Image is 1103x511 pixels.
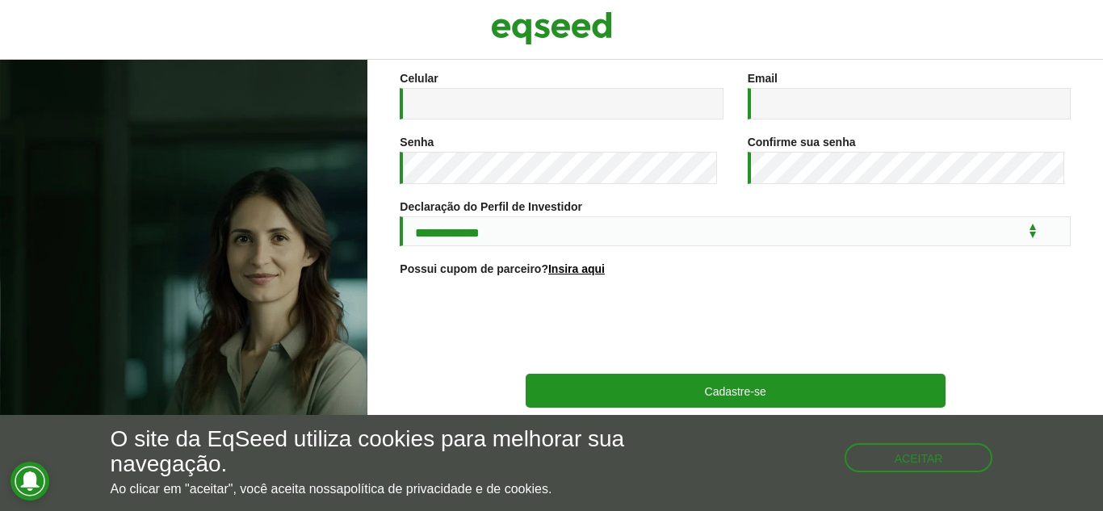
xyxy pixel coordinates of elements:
[400,201,582,212] label: Declaração do Perfil de Investidor
[111,427,640,477] h5: O site da EqSeed utiliza cookies para melhorar sua navegação.
[548,263,605,274] a: Insira aqui
[526,374,946,408] button: Cadastre-se
[748,73,778,84] label: Email
[491,8,612,48] img: EqSeed Logo
[400,263,605,274] label: Possui cupom de parceiro?
[613,295,858,358] iframe: reCAPTCHA
[400,136,434,148] label: Senha
[748,136,856,148] label: Confirme sua senha
[111,481,640,496] p: Ao clicar em "aceitar", você aceita nossa .
[343,483,548,496] a: política de privacidade e de cookies
[845,443,993,472] button: Aceitar
[400,73,438,84] label: Celular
